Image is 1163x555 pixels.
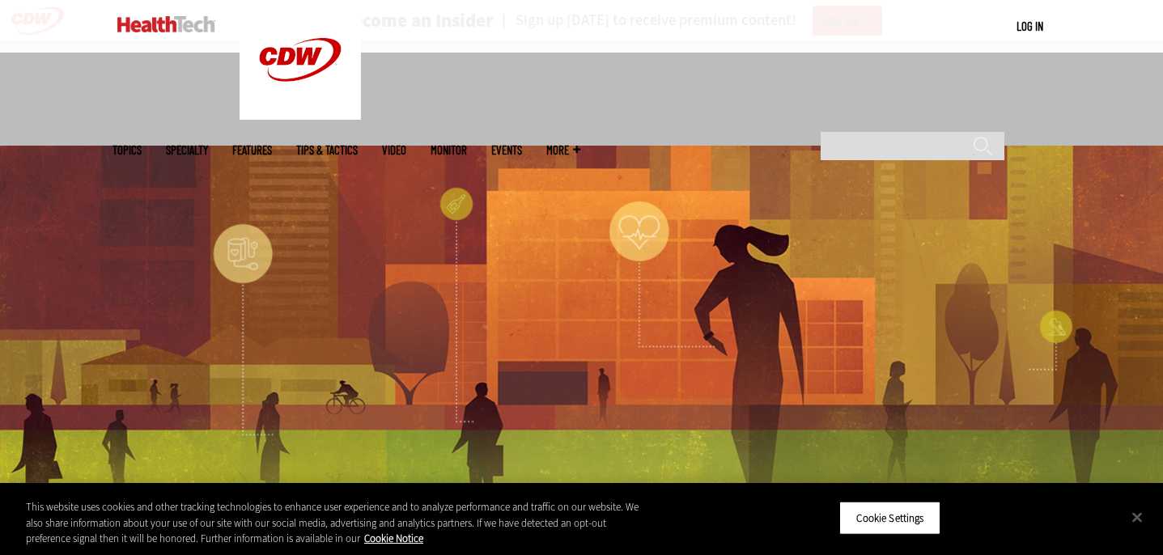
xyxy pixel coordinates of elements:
a: Tips & Tactics [296,144,358,156]
span: Topics [112,144,142,156]
img: Home [117,16,215,32]
span: More [546,144,580,156]
span: Specialty [166,144,208,156]
a: CDW [240,107,361,124]
a: MonITor [431,144,467,156]
a: Video [382,144,406,156]
div: This website uses cookies and other tracking technologies to enhance user experience and to analy... [26,499,639,547]
a: Events [491,144,522,156]
div: User menu [1017,18,1043,35]
button: Close [1119,499,1155,535]
a: More information about your privacy [364,532,423,545]
button: Cookie Settings [839,501,940,535]
a: Log in [1017,19,1043,33]
a: Features [232,144,272,156]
